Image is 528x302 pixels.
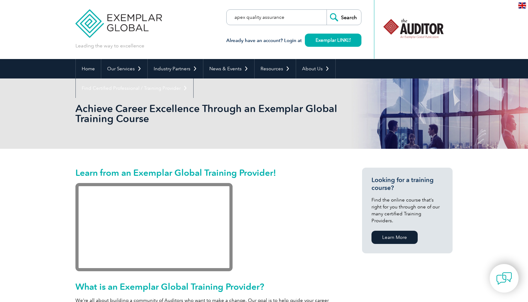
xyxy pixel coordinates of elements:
p: Leading the way to excellence [75,42,144,49]
a: Home [76,59,101,78]
h2: What is an Exemplar Global Training Provider? [75,282,339,292]
a: Industry Partners [148,59,203,78]
img: contact-chat.png [496,271,512,286]
a: About Us [296,59,335,78]
img: en [518,3,526,8]
p: Find the online course that’s right for you through one of our many certified Training Providers. [371,197,443,224]
a: Our Services [101,59,147,78]
a: News & Events [203,59,254,78]
h2: Achieve Career Excellence Through an Exemplar Global Training Course [75,104,339,124]
a: Find Certified Professional / Training Provider [76,78,193,98]
a: Resources [255,59,296,78]
iframe: Recognized Training Provider Graduates: World of Opportunities [75,183,233,271]
a: Learn More [371,231,418,244]
img: open_square.png [347,38,351,42]
h3: Looking for a training course? [371,176,443,192]
a: Exemplar LINK [305,34,361,47]
h2: Learn from an Exemplar Global Training Provider! [75,168,339,178]
h3: Already have an account? Login at [226,37,361,45]
input: Search [327,10,361,25]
